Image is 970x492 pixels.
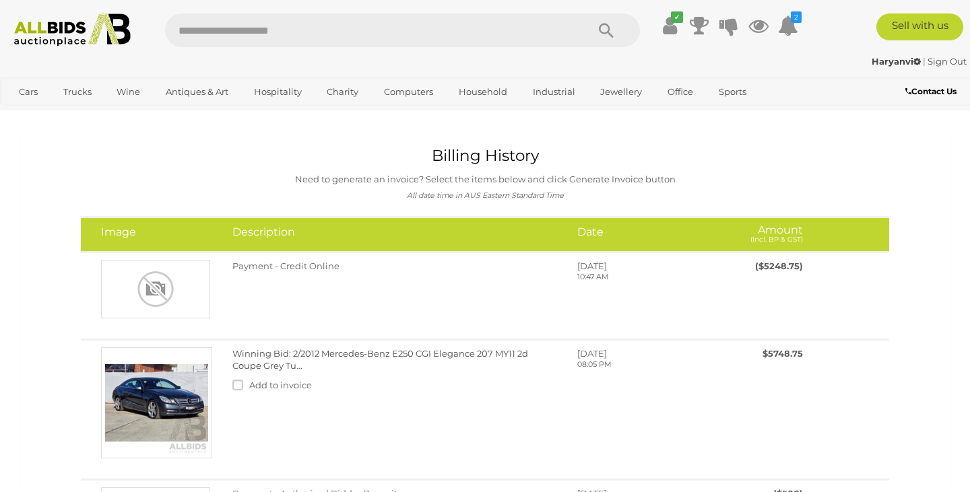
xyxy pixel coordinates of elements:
span: Payment - Credit Online [232,260,339,271]
h4: Description [232,226,557,238]
span: Add to invoice [249,380,312,390]
a: Contact Us [905,84,960,99]
a: Computers [375,81,442,103]
h4: Amount [725,226,803,242]
h4: Image [101,226,212,238]
strong: Haryanvi [872,56,921,67]
a: 2 [778,13,798,38]
p: 10:47 AM [577,272,705,283]
span: $5748.75 [763,348,803,359]
b: Contact Us [905,86,957,96]
a: Sports [710,81,755,103]
a: Haryanvi [872,56,923,67]
a: Industrial [524,81,584,103]
a: Sign Out [928,56,967,67]
a: Sell with us [876,13,963,40]
i: 2 [791,11,802,23]
a: Charity [318,81,367,103]
h4: Date [577,226,705,238]
a: Wine [108,81,149,103]
img: Winning Bid: 2/2012 Mercedes-Benz E250 CGI Elegance 207 MY11 2d Coupe Grey Tu... [101,347,212,458]
button: Search [573,13,640,47]
a: Cars [10,81,46,103]
a: Trucks [55,81,100,103]
a: [GEOGRAPHIC_DATA] [10,103,123,125]
span: | [923,56,926,67]
span: [DATE] [577,348,607,359]
span: ($5248.75) [755,260,803,271]
a: Office [659,81,702,103]
h1: Billing History [38,147,932,164]
a: Household [450,81,516,103]
p: 08:05 PM [577,359,705,370]
a: Antiques & Art [157,81,237,103]
span: [DATE] [577,260,607,271]
a: ✔ [659,13,680,38]
a: Winning Bid: 2/2012 Mercedes-Benz E250 CGI Elegance 207 MY11 2d Coupe Grey Tu... [232,348,528,372]
i: All date time in AUS Eastern Standard Time [407,191,564,200]
a: Hospitality [245,81,311,103]
i: ✔ [671,11,683,23]
p: Need to generate an invoice? Select the items below and click Generate Invoice button [38,172,932,187]
img: Payment - Credit Online [101,260,210,318]
img: Allbids.com.au [7,13,138,46]
small: (Incl. BP & GST) [750,235,803,244]
a: Jewellery [591,81,651,103]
